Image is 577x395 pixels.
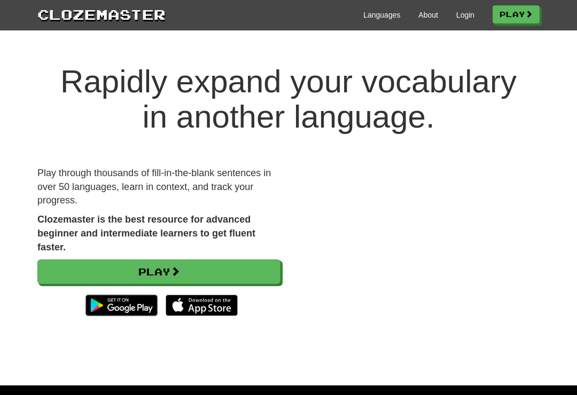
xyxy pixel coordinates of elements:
[363,10,400,20] a: Languages
[166,295,238,316] img: Download_on_the_App_Store_Badge_US-UK_135x40-25178aeef6eb6b83b96f5f2d004eda3bffbb37122de64afbaef7...
[80,289,163,321] img: Get it on Google Play
[456,10,474,20] a: Login
[37,167,280,208] p: Play through thousands of fill-in-the-blank sentences in over 50 languages, learn in context, and...
[418,10,438,20] a: About
[37,4,166,24] a: Clozemaster
[37,259,280,284] a: Play
[37,214,255,252] strong: Clozemaster is the best resource for advanced beginner and intermediate learners to get fluent fa...
[493,5,540,23] a: Play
